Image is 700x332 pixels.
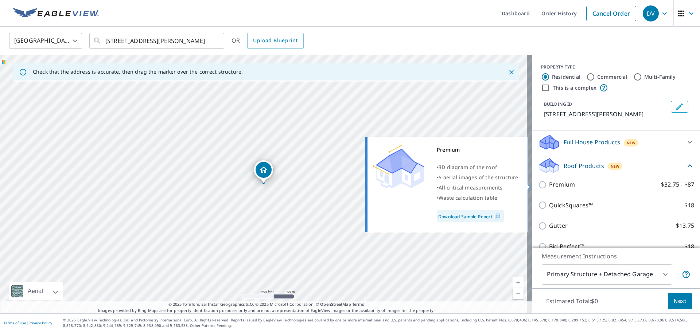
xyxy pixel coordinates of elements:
[684,242,694,251] p: $18
[671,101,688,113] button: Edit building 1
[538,157,694,174] div: Roof ProductsNew
[437,210,504,222] a: Download Sample Report
[439,174,518,181] span: 5 aerial images of the structure
[513,288,524,299] a: Current Level 17, Zoom Out
[627,140,636,146] span: New
[105,31,209,51] input: Search by address or latitude-longitude
[611,163,620,169] span: New
[544,110,668,118] p: [STREET_ADDRESS][PERSON_NAME]
[437,193,518,203] div: •
[513,277,524,288] a: Current Level 17, Zoom In
[553,84,596,91] label: This is a complex
[661,180,694,189] p: $32.75 - $87
[564,161,604,170] p: Roof Products
[437,183,518,193] div: •
[9,282,63,300] div: Aerial
[232,33,304,49] div: OR
[549,180,575,189] p: Premium
[564,138,620,147] p: Full House Products
[684,201,694,210] p: $18
[247,33,303,49] a: Upload Blueprint
[544,101,572,107] p: BUILDING ID
[352,301,364,307] a: Terms
[63,317,696,328] p: © 2025 Eagle View Technologies, Inc. and Pictometry International Corp. All Rights Reserved. Repo...
[439,164,497,171] span: 3D diagram of the roof
[320,301,351,307] a: OpenStreetMap
[586,6,636,21] a: Cancel Order
[253,36,297,45] span: Upload Blueprint
[437,145,518,155] div: Premium
[674,297,686,306] span: Next
[676,221,694,230] p: $13.75
[493,213,502,220] img: Pdf Icon
[542,264,672,285] div: Primary Structure + Detached Garage
[28,320,52,325] a: Privacy Policy
[644,73,676,81] label: Multi-Family
[168,301,364,308] span: © 2025 TomTom, Earthstar Geographics SIO, © 2025 Microsoft Corporation, ©
[549,242,584,251] p: Bid Perfect™
[13,8,99,19] img: EV Logo
[540,293,604,309] p: Estimated Total: $0
[682,270,691,279] span: Your report will include the primary structure and a detached garage if one exists.
[541,64,691,70] div: PROPERTY TYPE
[597,73,627,81] label: Commercial
[668,293,692,309] button: Next
[549,201,593,210] p: QuickSquares™
[373,145,424,188] img: Premium
[439,194,497,201] span: Waste calculation table
[437,162,518,172] div: •
[542,252,691,261] p: Measurement Instructions
[26,282,45,300] div: Aerial
[4,320,26,325] a: Terms of Use
[507,67,516,77] button: Close
[254,160,273,183] div: Dropped pin, building 1, Residential property, 3018 Tuxedo Dr Warren, MI 48092
[4,321,52,325] p: |
[439,184,502,191] span: All critical measurements
[549,221,568,230] p: Gutter
[9,31,82,51] div: [GEOGRAPHIC_DATA]
[33,69,243,75] p: Check that the address is accurate, then drag the marker over the correct structure.
[437,172,518,183] div: •
[552,73,580,81] label: Residential
[643,5,659,22] div: DV
[538,133,694,151] div: Full House ProductsNew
